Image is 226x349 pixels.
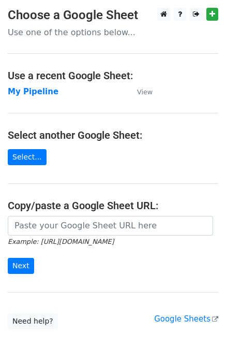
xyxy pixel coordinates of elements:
a: View [127,87,153,96]
small: View [137,88,153,96]
iframe: Chat Widget [174,299,226,349]
input: Paste your Google Sheet URL here [8,216,213,236]
a: Need help? [8,313,58,329]
h4: Select another Google Sheet: [8,129,218,141]
small: Example: [URL][DOMAIN_NAME] [8,238,114,245]
p: Use one of the options below... [8,27,218,38]
h3: Choose a Google Sheet [8,8,218,23]
a: My Pipeline [8,87,58,96]
input: Next [8,258,34,274]
a: Google Sheets [154,314,218,324]
a: Select... [8,149,47,165]
h4: Copy/paste a Google Sheet URL: [8,199,218,212]
h4: Use a recent Google Sheet: [8,69,218,82]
